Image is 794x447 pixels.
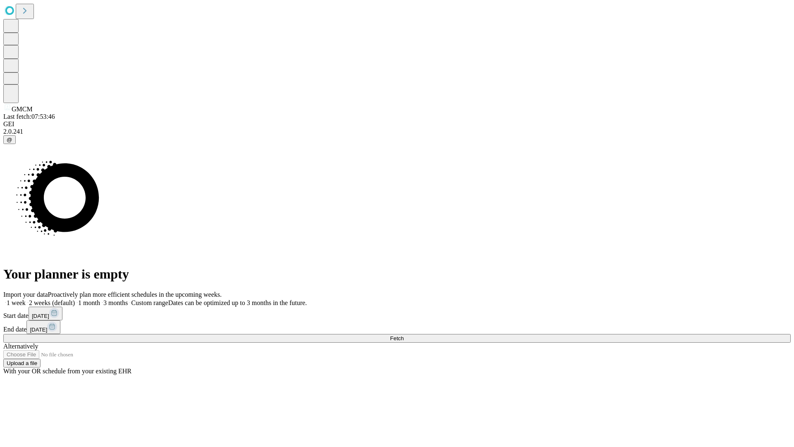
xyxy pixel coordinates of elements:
[3,334,791,343] button: Fetch
[29,299,75,306] span: 2 weeks (default)
[3,320,791,334] div: End date
[3,359,41,368] button: Upload a file
[48,291,222,298] span: Proactively plan more efficient schedules in the upcoming weeks.
[3,343,38,350] span: Alternatively
[7,137,12,143] span: @
[3,120,791,128] div: GEI
[7,299,26,306] span: 1 week
[32,313,49,319] span: [DATE]
[3,128,791,135] div: 2.0.241
[3,113,55,120] span: Last fetch: 07:53:46
[103,299,128,306] span: 3 months
[3,368,132,375] span: With your OR schedule from your existing EHR
[390,335,404,341] span: Fetch
[168,299,307,306] span: Dates can be optimized up to 3 months in the future.
[12,106,33,113] span: GMCM
[26,320,60,334] button: [DATE]
[29,307,62,320] button: [DATE]
[131,299,168,306] span: Custom range
[3,135,16,144] button: @
[3,267,791,282] h1: Your planner is empty
[78,299,100,306] span: 1 month
[3,291,48,298] span: Import your data
[30,327,47,333] span: [DATE]
[3,307,791,320] div: Start date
